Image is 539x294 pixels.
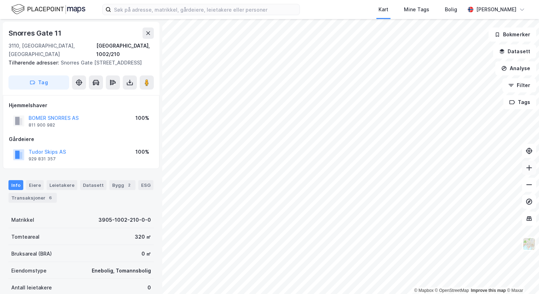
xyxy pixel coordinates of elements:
div: Eiere [26,180,44,190]
div: Matrikkel [11,216,34,224]
div: 100% [135,114,149,122]
div: 320 ㎡ [135,233,151,241]
div: Enebolig, Tomannsbolig [92,267,151,275]
div: Bruksareal (BRA) [11,250,52,258]
a: Improve this map [471,288,506,293]
div: ESG [138,180,153,190]
button: Analyse [495,61,536,75]
div: Info [8,180,23,190]
div: Datasett [80,180,107,190]
input: Søk på adresse, matrikkel, gårdeiere, leietakere eller personer [111,4,299,15]
div: 0 ㎡ [141,250,151,258]
div: Kontrollprogram for chat [504,260,539,294]
span: Tilhørende adresser: [8,60,61,66]
div: Transaksjoner [8,193,57,203]
div: Kart [378,5,388,14]
button: Filter [502,78,536,92]
button: Tags [503,95,536,109]
div: 3905-1002-210-0-0 [98,216,151,224]
div: Leietakere [47,180,77,190]
div: 929 831 357 [29,156,56,162]
a: Mapbox [414,288,434,293]
iframe: Chat Widget [504,260,539,294]
div: Snorres Gate [STREET_ADDRESS] [8,59,148,67]
button: Bokmerker [489,27,536,42]
a: OpenStreetMap [435,288,469,293]
div: 6 [47,194,54,201]
div: [GEOGRAPHIC_DATA], 1002/210 [96,42,154,59]
div: 0 [147,283,151,292]
div: 811 900 982 [29,122,55,128]
img: logo.f888ab2527a4732fd821a326f86c7f29.svg [11,3,85,16]
div: Eiendomstype [11,267,47,275]
div: [PERSON_NAME] [476,5,516,14]
div: 100% [135,148,149,156]
button: Datasett [493,44,536,59]
div: Hjemmelshaver [9,101,153,110]
div: Mine Tags [404,5,429,14]
div: Antall leietakere [11,283,52,292]
div: Snorres Gate 11 [8,27,63,39]
div: 3110, [GEOGRAPHIC_DATA], [GEOGRAPHIC_DATA] [8,42,96,59]
div: Tomteareal [11,233,40,241]
div: Gårdeiere [9,135,153,143]
div: Bygg [109,180,135,190]
img: Z [522,237,536,251]
div: 2 [126,182,133,189]
div: Bolig [445,5,457,14]
button: Tag [8,75,69,90]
